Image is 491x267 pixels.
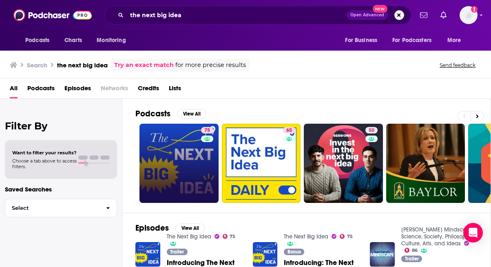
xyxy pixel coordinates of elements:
[135,242,160,267] img: Introducing The Next Big Idea
[114,60,174,70] a: Try an exact match
[437,8,450,22] a: Show notifications dropdown
[222,124,301,203] a: 65
[347,235,353,238] span: 75
[204,127,210,135] span: 75
[463,223,483,243] div: Open Intercom Messenger
[304,124,383,203] a: 50
[347,10,388,20] button: Open AdvancedNew
[417,8,431,22] a: Show notifications dropdown
[286,127,292,135] span: 65
[135,109,206,119] a: PodcastsView All
[405,256,419,261] span: Trailer
[175,223,205,233] button: View All
[167,233,211,240] a: The Next Big Idea
[283,127,295,133] a: 65
[223,234,236,239] a: 75
[437,62,478,69] button: Send feedback
[170,249,184,254] span: Trailer
[10,82,18,98] a: All
[288,249,301,254] span: Bonus
[392,35,431,46] span: For Podcasters
[25,35,49,46] span: Podcasts
[12,158,77,169] span: Choose a tab above to access filters.
[369,127,374,135] span: 50
[5,205,100,211] span: Select
[471,6,478,13] svg: Add a profile image
[59,33,87,48] a: Charts
[127,9,347,22] input: Search podcasts, credits, & more...
[412,249,418,252] span: 86
[27,82,55,98] a: Podcasts
[201,127,213,133] a: 75
[20,33,60,48] button: open menu
[230,235,235,238] span: 75
[12,150,77,156] span: Want to filter your results?
[64,35,82,46] span: Charts
[442,33,471,48] button: open menu
[345,35,377,46] span: For Business
[401,226,475,247] a: Sean Carroll's Mindscape: Science, Society, Philosophy, Culture, Arts, and Ideas
[365,127,378,133] a: 50
[460,6,478,24] button: Show profile menu
[460,6,478,24] span: Logged in as dmessina
[135,223,169,233] h2: Episodes
[350,13,384,17] span: Open Advanced
[104,6,411,24] div: Search podcasts, credits, & more...
[5,120,117,132] h2: Filter By
[101,82,128,98] span: Networks
[27,61,47,69] h3: Search
[5,199,117,217] button: Select
[339,33,387,48] button: open menu
[138,82,159,98] a: Credits
[64,82,91,98] a: Episodes
[387,33,443,48] button: open menu
[13,7,92,23] img: Podchaser - Follow, Share and Rate Podcasts
[177,109,206,119] button: View All
[253,242,278,267] img: Introducing: The Next Big Idea Daily
[139,124,219,203] a: 75
[373,5,387,13] span: New
[97,35,126,46] span: Monitoring
[370,242,395,267] img: Introducing The Next Big Idea
[135,109,170,119] h2: Podcasts
[135,223,205,233] a: EpisodesView All
[447,35,461,46] span: More
[5,185,117,193] p: Saved Searches
[91,33,136,48] button: open menu
[169,82,181,98] a: Lists
[460,6,478,24] img: User Profile
[175,60,246,70] span: for more precise results
[284,233,328,240] a: The Next Big Idea
[57,61,108,69] h3: the next big idea
[340,234,353,239] a: 75
[405,248,418,253] a: 86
